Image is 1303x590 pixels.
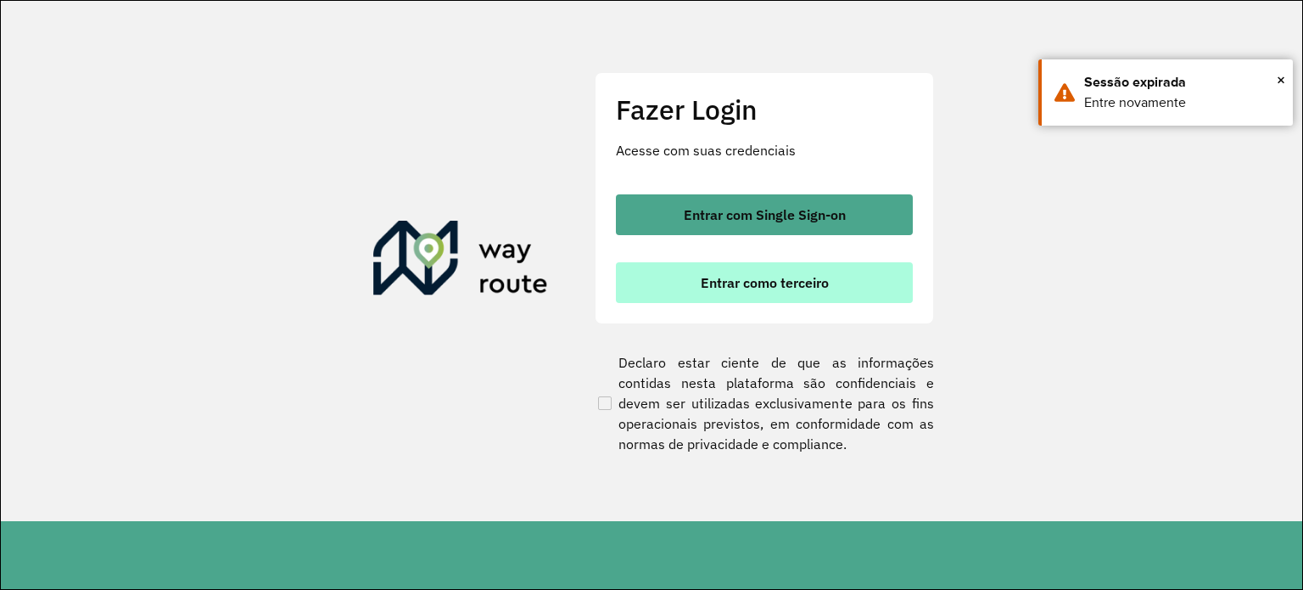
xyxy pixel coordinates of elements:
div: Entre novamente [1084,93,1280,113]
img: Roteirizador AmbevTech [373,221,548,302]
span: Entrar com Single Sign-on [684,208,846,222]
div: Sessão expirada [1084,72,1280,93]
button: button [616,194,913,235]
h2: Fazer Login [616,93,913,126]
label: Declaro estar ciente de que as informações contidas nesta plataforma são confidenciais e devem se... [595,352,934,454]
span: × [1277,67,1285,93]
button: button [616,262,913,303]
span: Entrar como terceiro [701,276,829,289]
button: Close [1277,67,1285,93]
p: Acesse com suas credenciais [616,140,913,160]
